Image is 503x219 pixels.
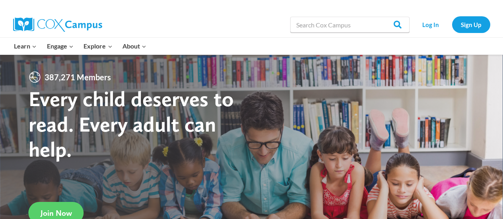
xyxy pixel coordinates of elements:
[41,208,72,218] span: Join Now
[414,16,448,33] a: Log In
[14,41,37,51] span: Learn
[414,16,490,33] nav: Secondary Navigation
[29,86,234,162] strong: Every child deserves to read. Every adult can help.
[13,17,102,32] img: Cox Campus
[9,38,151,54] nav: Primary Navigation
[47,41,74,51] span: Engage
[452,16,490,33] a: Sign Up
[84,41,112,51] span: Explore
[122,41,146,51] span: About
[290,17,410,33] input: Search Cox Campus
[41,71,114,83] span: 387,271 Members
